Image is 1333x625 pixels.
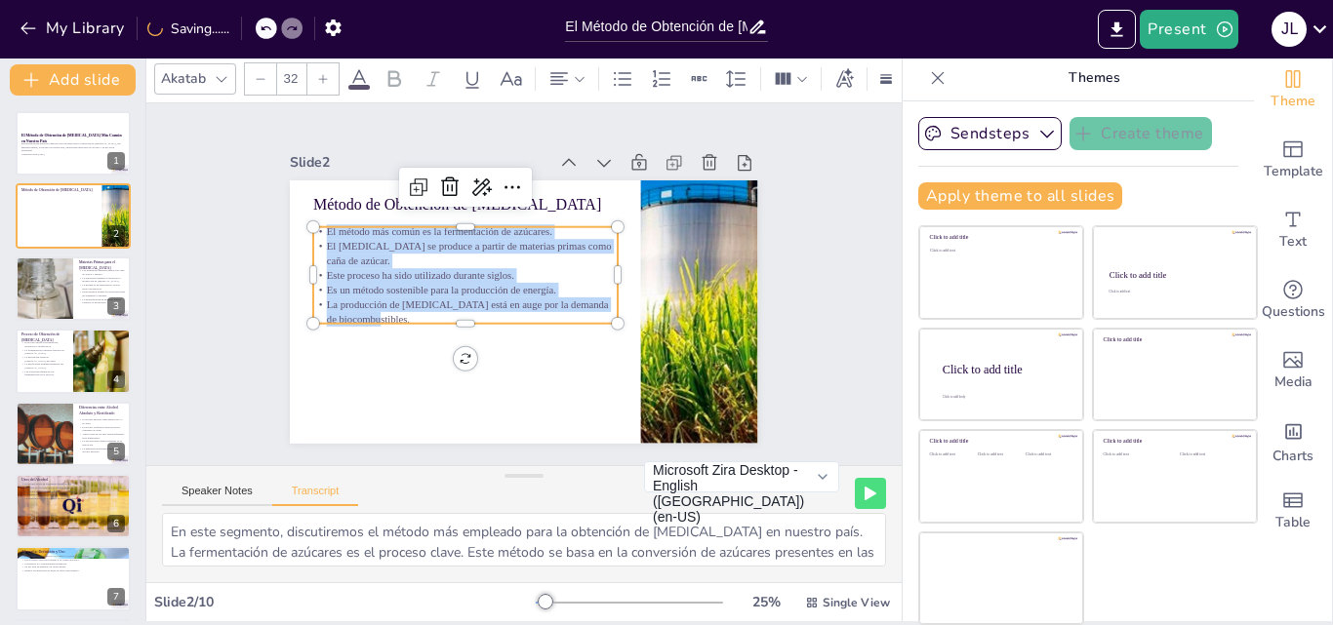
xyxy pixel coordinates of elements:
[440,86,577,370] p: Este proceso ha sido utilizado durante siglos.
[532,18,653,259] div: Slide 2
[1254,55,1332,125] div: Change the overall theme
[272,485,359,506] button: Transcript
[107,515,125,532] div: 6
[21,569,125,573] p: Reduce las emisiones de gases de efecto invernadero.
[1104,438,1243,445] div: Click to add title
[1272,10,1307,49] button: j l
[1104,452,1165,457] div: Click to add text
[21,363,67,370] p: La purificación elimina impurezas del [MEDICAL_DATA].
[10,64,136,96] button: Add slide
[162,513,886,566] textarea: En este segmento, discutiremos el método más empleado para la obtención de [MEDICAL_DATA] en nues...
[21,134,122,143] strong: El Método de Obtención de [MEDICAL_DATA] Más Común en Nuestro País
[1262,301,1325,323] span: Questions
[16,111,131,176] div: 1
[21,477,125,483] p: Usos del Alcohol
[162,485,272,506] button: Speaker Notes
[1274,371,1313,393] span: Media
[875,63,897,95] div: Border settings
[79,283,125,290] p: La melaza es un subproducto valioso para la producción.
[918,182,1122,210] button: Apply theme to all slides
[930,438,1070,445] div: Click to add title
[21,483,125,487] p: El alcohol se usa en la industria farmacéutica.
[480,67,617,351] p: El método más común es la fermentación de azúcares.
[154,593,536,611] div: Slide 2 / 10
[1140,10,1237,49] button: Present
[21,562,125,566] p: Contribuye a la sostenibilidad energética.
[16,402,131,466] div: 5
[79,425,125,432] p: El alcohol rectificado tiene un mayor contenido de agua.
[454,73,604,363] p: El [MEDICAL_DATA] se produce a partir de materias primas como caña de azúcar.
[644,461,839,492] button: Microsoft Zira Desktop - English ([GEOGRAPHIC_DATA]) (en-US)
[1272,12,1307,47] div: j l
[21,341,67,348] p: El proceso incluye fermentación, destilación y purificación.
[79,417,125,424] p: El alcohol absoluto tiene menos del 1% de agua.
[16,183,131,248] div: 2
[1272,446,1313,467] span: Charts
[930,249,1070,254] div: Click to add text
[21,348,67,355] p: La fermentación convierte azúcares en [MEDICAL_DATA].
[21,153,125,157] p: Generated with [URL]
[426,92,563,375] p: Es un método sostenible para la producción de energía.
[15,13,133,44] button: My Library
[21,332,67,342] p: Proceso de Obtención de [MEDICAL_DATA]
[107,297,125,315] div: 3
[1254,195,1332,265] div: Add text boxes
[21,489,125,493] p: El alcohol actúa como desinfectante en hospitales.
[79,447,125,453] p: La industria farmacéutica prefiere el alcohol absoluto.
[79,297,125,304] p: La diversificación de materias primas fortalece la producción.
[953,55,1234,101] p: Themes
[855,478,886,509] button: Play
[79,268,125,275] p: Las principales materias primas son caña de azúcar y melaza.
[1254,335,1332,406] div: Add images, graphics, shapes or video
[21,493,125,497] p: Se emplea como combustible en vehículos.
[1254,476,1332,546] div: Add a table
[1104,336,1243,343] div: Click to add title
[1110,270,1239,280] div: Click to add title
[107,371,125,388] div: 4
[1275,512,1311,533] span: Table
[16,256,131,321] div: 3
[16,546,131,610] div: 7
[21,486,125,489] p: Se utiliza en la producción de bebidas alcohólicas.
[943,362,1068,375] div: Click to add title
[79,290,125,296] p: Estas materias primas son esenciales para un suministro constante.
[1070,117,1212,150] button: Create theme
[79,432,125,439] p: Ambos tipos de alcohol tienen diferentes usos industriales.
[16,329,131,393] div: 4
[147,20,229,38] div: Saving......
[1264,161,1323,182] span: Template
[107,152,125,170] div: 1
[823,595,890,610] span: Single View
[1098,10,1136,49] button: Export to PowerPoint
[930,452,974,457] div: Click to add text
[978,452,1022,457] div: Click to add text
[565,13,747,41] input: Insert title
[79,405,125,415] p: Diferencias entre Alcohol Absoluto y Rectificado
[930,234,1070,241] div: Click to add title
[21,187,97,193] p: Método de Obtención de [MEDICAL_DATA]
[769,63,813,95] div: Column Count
[157,65,210,92] div: Akatab
[743,593,789,611] div: 25 %
[918,117,1062,150] button: Sendsteps
[79,276,125,283] p: La remolacha también se utiliza en la producción de [MEDICAL_DATA].
[16,474,131,538] div: 6
[79,259,125,270] p: Materias Primas para el [MEDICAL_DATA]
[107,443,125,460] div: 5
[21,370,67,376] p: Las reacciones químicas son fundamentales en el proceso.
[107,225,125,243] div: 2
[829,63,859,95] div: Text effects
[21,566,125,569] p: Su uso está en aumento en varios países.
[1180,452,1241,457] div: Click to add text
[1026,452,1070,457] div: Click to add text
[21,559,125,563] p: Es un recurso renovable debido a su origen biológico.
[400,98,550,387] p: La producción de [MEDICAL_DATA] está en auge por la demanda de biocombustibles.
[21,550,125,556] p: Alconafta: Definición y Uso
[107,588,125,605] div: 7
[21,555,125,559] p: La alconafta es una mezcla de [MEDICAL_DATA] y gasolina.
[1254,125,1332,195] div: Add ready made slides
[1271,91,1315,112] span: Theme
[943,394,1066,398] div: Click to add body
[21,496,125,500] p: Su versatilidad lo hace esencial en diversas industrias.
[21,142,125,153] p: Esta presentación explora el método más utilizado para la obtención de [MEDICAL_DATA], sus materi...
